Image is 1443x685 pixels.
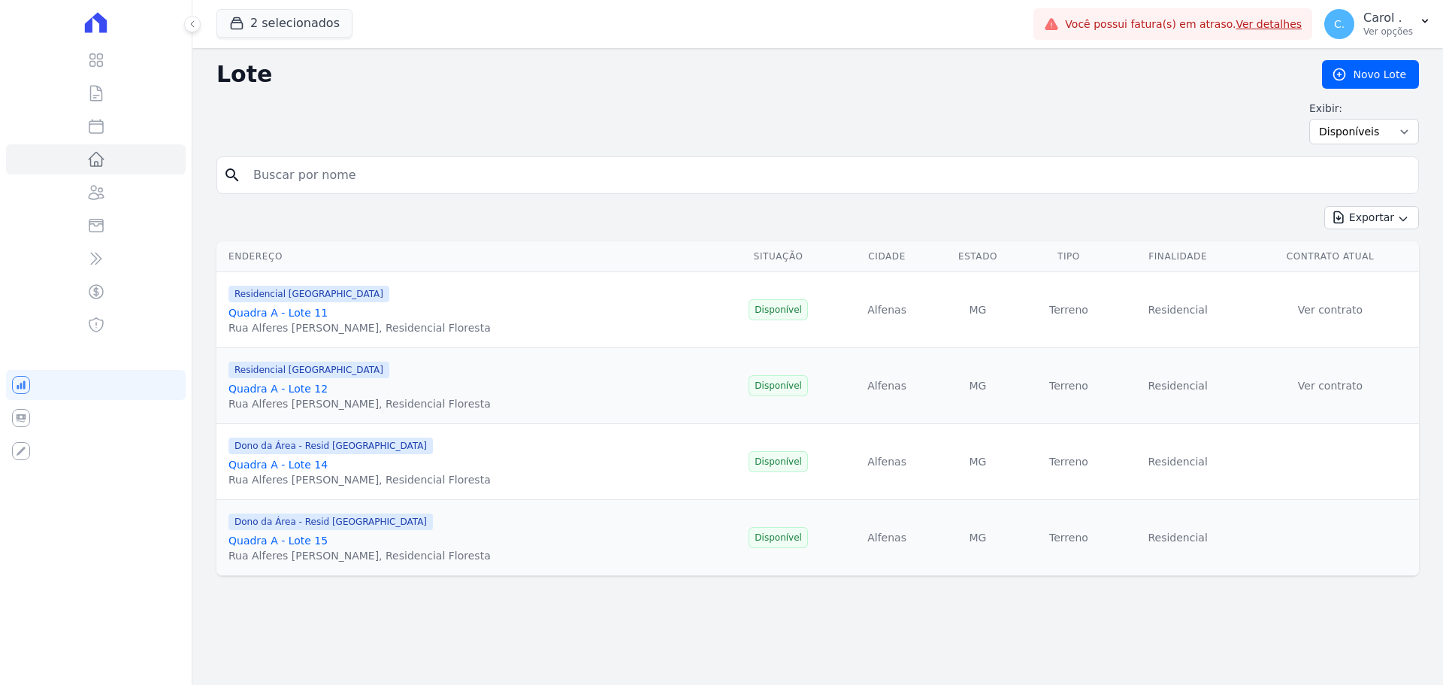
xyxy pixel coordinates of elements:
td: Alfenas [842,272,933,348]
input: Buscar por nome [244,160,1412,190]
td: Terreno [1024,348,1115,424]
td: Alfenas [842,424,933,500]
span: Disponível [749,299,808,320]
div: Rua Alferes [PERSON_NAME], Residencial Floresta [228,320,491,335]
th: Contrato Atual [1242,241,1419,272]
td: Terreno [1024,272,1115,348]
a: Ver contrato [1298,380,1363,392]
a: Quadra A - Lote 14 [228,459,328,471]
p: Ver opções [1363,26,1413,38]
a: Novo Lote [1322,60,1419,89]
th: Cidade [842,241,933,272]
div: Rua Alferes [PERSON_NAME], Residencial Floresta [228,548,491,563]
span: Dono da Área - Resid [GEOGRAPHIC_DATA] [228,438,433,454]
h2: Lote [216,61,1298,88]
span: Disponível [749,451,808,472]
td: MG [932,500,1023,576]
button: Exportar [1324,206,1419,229]
th: Situação [715,241,841,272]
span: Dono da Área - Resid [GEOGRAPHIC_DATA] [228,514,433,530]
a: Ver detalhes [1236,18,1302,30]
button: 2 selecionados [216,9,352,38]
td: Residencial [1114,424,1242,500]
th: Tipo [1024,241,1115,272]
th: Endereço [216,241,715,272]
td: Alfenas [842,500,933,576]
td: Terreno [1024,424,1115,500]
p: Carol . [1363,11,1413,26]
td: MG [932,424,1023,500]
td: Terreno [1024,500,1115,576]
a: Quadra A - Lote 11 [228,307,328,319]
a: Quadra A - Lote 15 [228,535,328,547]
td: MG [932,272,1023,348]
td: Residencial [1114,348,1242,424]
span: C. [1334,19,1345,29]
span: Disponível [749,375,808,396]
span: Residencial [GEOGRAPHIC_DATA] [228,286,389,302]
td: Residencial [1114,500,1242,576]
th: Estado [932,241,1023,272]
td: Residencial [1114,272,1242,348]
div: Rua Alferes [PERSON_NAME], Residencial Floresta [228,396,491,411]
div: Rua Alferes [PERSON_NAME], Residencial Floresta [228,472,491,487]
span: Você possui fatura(s) em atraso. [1065,17,1302,32]
td: Alfenas [842,348,933,424]
i: search [223,166,241,184]
span: Residencial [GEOGRAPHIC_DATA] [228,362,389,378]
th: Finalidade [1114,241,1242,272]
a: Ver contrato [1298,304,1363,316]
td: MG [932,348,1023,424]
label: Exibir: [1309,101,1419,116]
a: Quadra A - Lote 12 [228,383,328,395]
button: C. Carol . Ver opções [1312,3,1443,45]
span: Disponível [749,527,808,548]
